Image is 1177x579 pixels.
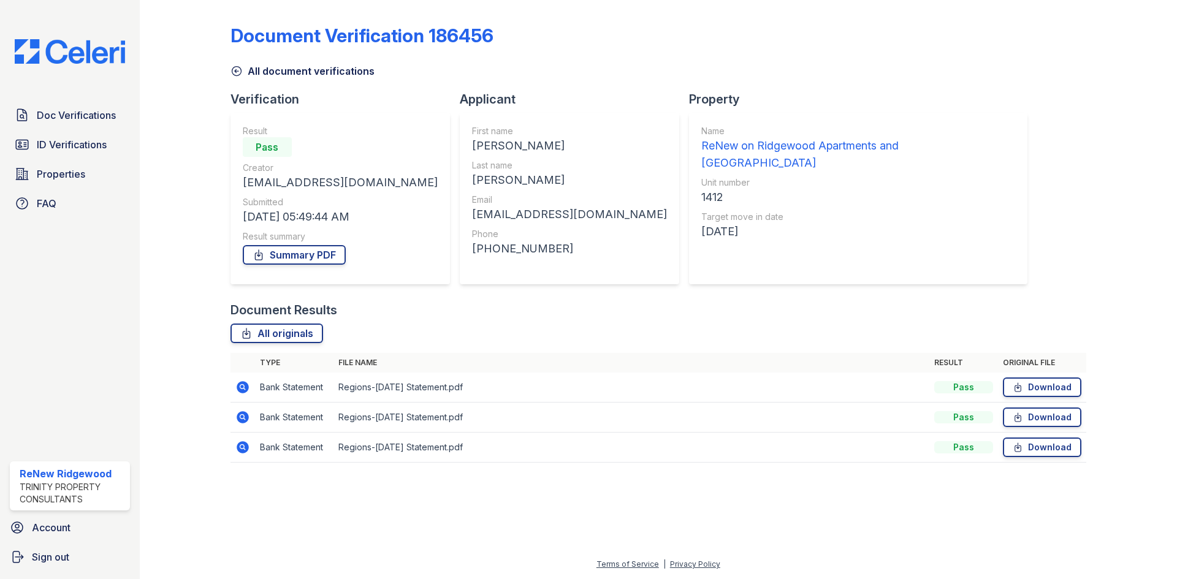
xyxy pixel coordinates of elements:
[32,520,70,535] span: Account
[460,91,689,108] div: Applicant
[333,353,929,373] th: File name
[243,245,346,265] a: Summary PDF
[1003,377,1081,397] a: Download
[5,39,135,64] img: CE_Logo_Blue-a8612792a0a2168367f1c8372b55b34899dd931a85d93a1a3d3e32e68fde9ad4.png
[333,433,929,463] td: Regions-[DATE] Statement.pdf
[701,176,1015,189] div: Unit number
[1003,437,1081,457] a: Download
[243,174,438,191] div: [EMAIL_ADDRESS][DOMAIN_NAME]
[230,64,375,78] a: All document verifications
[255,433,333,463] td: Bank Statement
[1003,407,1081,427] a: Download
[333,403,929,433] td: Regions-[DATE] Statement.pdf
[701,223,1015,240] div: [DATE]
[472,228,667,240] div: Phone
[37,167,85,181] span: Properties
[10,162,130,186] a: Properties
[243,125,438,137] div: Result
[10,191,130,216] a: FAQ
[32,550,69,564] span: Sign out
[5,545,135,569] a: Sign out
[701,211,1015,223] div: Target move in date
[243,230,438,243] div: Result summary
[934,411,993,423] div: Pass
[472,159,667,172] div: Last name
[472,172,667,189] div: [PERSON_NAME]
[333,373,929,403] td: Regions-[DATE] Statement.pdf
[472,206,667,223] div: [EMAIL_ADDRESS][DOMAIN_NAME]
[663,559,666,569] div: |
[689,91,1037,108] div: Property
[929,353,998,373] th: Result
[701,137,1015,172] div: ReNew on Ridgewood Apartments and [GEOGRAPHIC_DATA]
[934,381,993,393] div: Pass
[472,125,667,137] div: First name
[243,137,292,157] div: Pass
[243,162,438,174] div: Creator
[37,137,107,152] span: ID Verifications
[701,189,1015,206] div: 1412
[37,196,56,211] span: FAQ
[20,481,125,505] div: Trinity Property Consultants
[472,240,667,257] div: [PHONE_NUMBER]
[472,137,667,154] div: [PERSON_NAME]
[596,559,659,569] a: Terms of Service
[230,301,337,319] div: Document Results
[998,353,1086,373] th: Original file
[230,25,493,47] div: Document Verification 186456
[255,353,333,373] th: Type
[472,194,667,206] div: Email
[10,132,130,157] a: ID Verifications
[670,559,720,569] a: Privacy Policy
[255,373,333,403] td: Bank Statement
[230,324,323,343] a: All originals
[701,125,1015,137] div: Name
[10,103,130,127] a: Doc Verifications
[255,403,333,433] td: Bank Statement
[37,108,116,123] span: Doc Verifications
[243,196,438,208] div: Submitted
[1126,530,1165,567] iframe: chat widget
[701,125,1015,172] a: Name ReNew on Ridgewood Apartments and [GEOGRAPHIC_DATA]
[5,515,135,540] a: Account
[243,208,438,225] div: [DATE] 05:49:44 AM
[934,441,993,453] div: Pass
[230,91,460,108] div: Verification
[20,466,125,481] div: ReNew Ridgewood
